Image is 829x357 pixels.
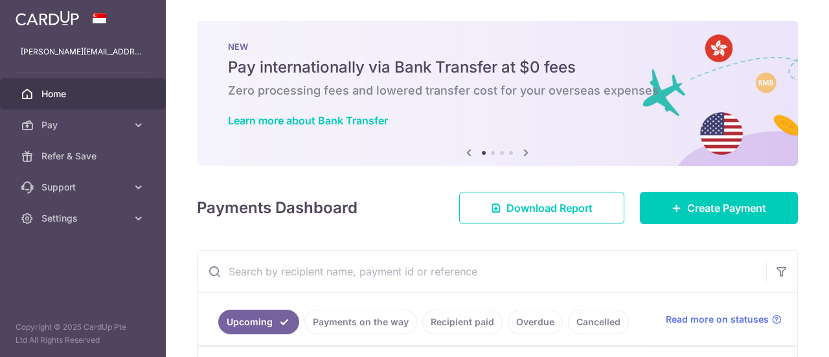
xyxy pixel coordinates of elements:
[198,251,766,292] input: Search by recipient name, payment id or reference
[41,212,127,225] span: Settings
[228,41,767,52] p: NEW
[508,310,563,334] a: Overdue
[41,119,127,132] span: Pay
[21,45,145,58] p: [PERSON_NAME][EMAIL_ADDRESS][DOMAIN_NAME]
[228,83,767,98] h6: Zero processing fees and lowered transfer cost for your overseas expenses
[41,181,127,194] span: Support
[41,87,127,100] span: Home
[568,310,629,334] a: Cancelled
[687,200,766,216] span: Create Payment
[304,310,417,334] a: Payments on the way
[197,21,798,166] img: Bank transfer banner
[459,192,624,224] a: Download Report
[666,313,769,326] span: Read more on statuses
[228,114,388,127] a: Learn more about Bank Transfer
[506,200,593,216] span: Download Report
[218,310,299,334] a: Upcoming
[197,196,358,220] h4: Payments Dashboard
[228,57,767,78] h5: Pay internationally via Bank Transfer at $0 fees
[640,192,798,224] a: Create Payment
[666,313,782,326] a: Read more on statuses
[16,10,79,26] img: CardUp
[422,310,503,334] a: Recipient paid
[41,150,127,163] span: Refer & Save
